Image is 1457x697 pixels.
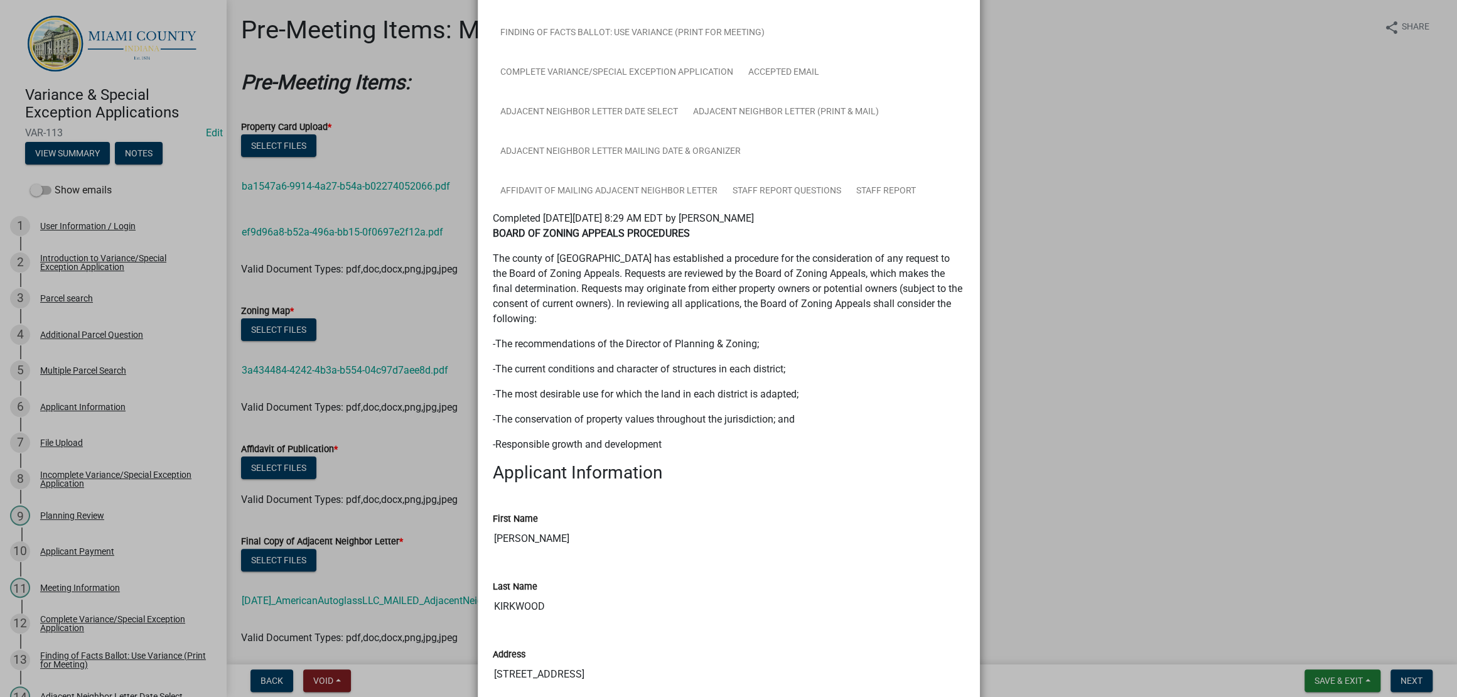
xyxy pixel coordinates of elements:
p: -Responsible growth and development [493,437,965,452]
a: Affidavit of Mailing Adjacent Neighbor Letter [493,171,725,212]
p: -The recommendations of the Director of Planning & Zoning; [493,337,965,352]
a: Adjacent Neighbor Letter (Print & Mail) [685,92,886,132]
a: Staff Report [849,171,923,212]
p: The county of [GEOGRAPHIC_DATA] has established a procedure for the consideration of any request ... [493,251,965,327]
p: -The conservation of property values throughout the jurisdiction; and [493,412,965,427]
a: Complete Variance/Special Exception Application [493,53,741,93]
a: Adjacent Neighbor Letter Date Select [493,92,685,132]
strong: BOARD OF ZONING APPEALS PROCEDURES [493,227,690,239]
a: Staff Report Questions [725,171,849,212]
h3: Applicant Information [493,462,965,484]
label: Last Name [493,583,537,592]
a: Adjacent Neighbor Letter Mailing Date & Organizer [493,132,748,172]
label: Address [493,651,525,659]
p: -The most desirable use for which the land in each district is adapted; [493,387,965,402]
span: Completed [DATE][DATE] 8:29 AM EDT by [PERSON_NAME] [493,212,754,224]
a: Finding of Facts Ballot: Use Variance (Print for Meeting) [493,13,772,53]
a: Accepted Email [741,53,827,93]
p: -The current conditions and character of structures in each district; [493,362,965,377]
label: First Name [493,515,538,524]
